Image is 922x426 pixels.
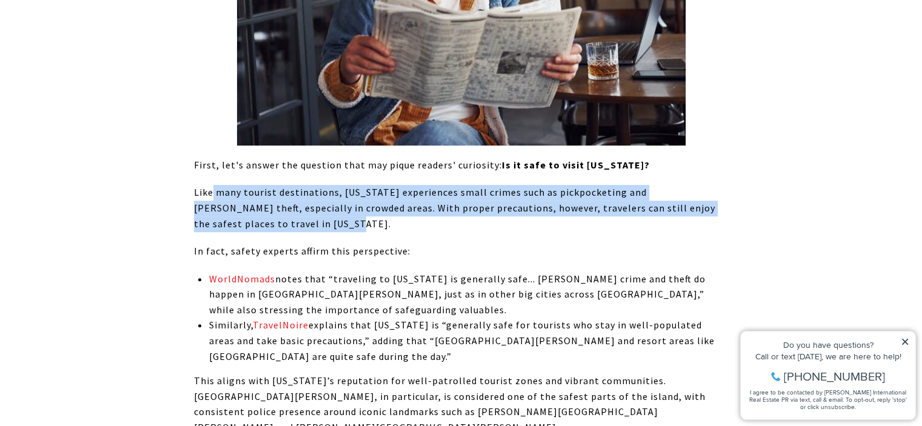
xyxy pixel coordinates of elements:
[13,27,175,36] div: Do you have questions?
[50,57,151,69] span: [PHONE_NUMBER]
[502,159,650,171] strong: Is it safe to visit [US_STATE]?
[194,244,729,259] p: In fact, safety experts affirm this perspective:
[209,318,728,364] p: Similarly, explains that [US_STATE] is “generally safe for tourists who stay in well-populated ar...
[15,75,173,98] span: I agree to be contacted by [PERSON_NAME] International Real Estate PR via text, call & email. To ...
[209,271,728,318] p: notes that “traveling to [US_STATE] is generally safe... [PERSON_NAME] crime and theft do happen ...
[209,273,275,285] a: WorldNomads
[13,39,175,47] div: Call or text [DATE], we are here to help!
[194,185,729,231] p: Like many tourist destinations, [US_STATE] experiences small crimes such as pickpocketing and [PE...
[252,319,308,331] a: TravelNoire
[194,159,650,171] span: First, let's answer the question that may pique readers' curiosity:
